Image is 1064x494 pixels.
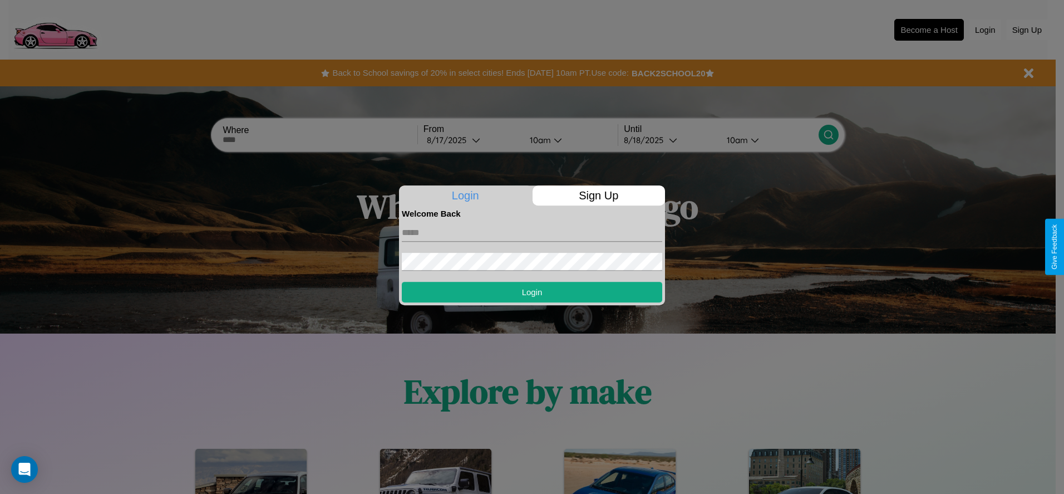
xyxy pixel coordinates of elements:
h4: Welcome Back [402,209,662,218]
button: Login [402,282,662,302]
p: Sign Up [533,185,666,206]
p: Login [399,185,532,206]
div: Give Feedback [1051,224,1058,270]
div: Open Intercom Messenger [11,456,38,483]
